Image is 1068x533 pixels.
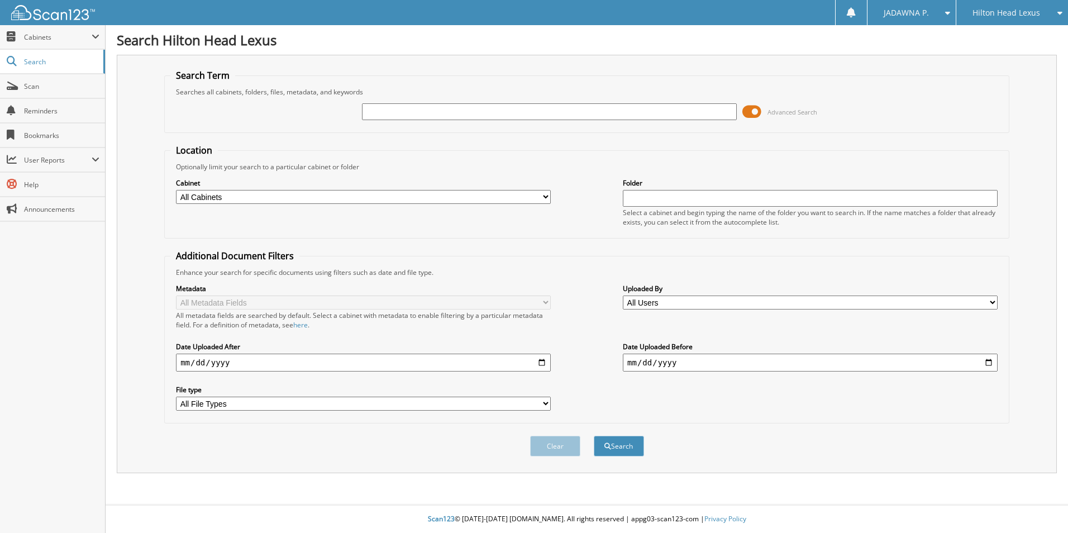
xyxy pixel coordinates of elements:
a: Privacy Policy [704,514,746,524]
div: Select a cabinet and begin typing the name of the folder you want to search in. If the name match... [623,208,998,227]
span: Scan123 [428,514,455,524]
div: Optionally limit your search to a particular cabinet or folder [170,162,1003,172]
span: Bookmarks [24,131,99,140]
legend: Location [170,144,218,156]
span: Search [24,57,98,66]
span: Announcements [24,204,99,214]
span: Cabinets [24,32,92,42]
input: end [623,354,998,372]
h1: Search Hilton Head Lexus [117,31,1057,49]
label: File type [176,385,551,394]
label: Cabinet [176,178,551,188]
button: Clear [530,436,580,456]
legend: Search Term [170,69,235,82]
label: Metadata [176,284,551,293]
div: Searches all cabinets, folders, files, metadata, and keywords [170,87,1003,97]
span: Hilton Head Lexus [972,9,1040,16]
span: Advanced Search [767,108,817,116]
span: Help [24,180,99,189]
label: Folder [623,178,998,188]
label: Uploaded By [623,284,998,293]
div: Enhance your search for specific documents using filters such as date and file type. [170,268,1003,277]
div: All metadata fields are searched by default. Select a cabinet with metadata to enable filtering b... [176,311,551,330]
span: JADAWNA P. [884,9,929,16]
img: scan123-logo-white.svg [11,5,95,20]
button: Search [594,436,644,456]
a: here [293,320,308,330]
span: Reminders [24,106,99,116]
input: start [176,354,551,372]
label: Date Uploaded After [176,342,551,351]
label: Date Uploaded Before [623,342,998,351]
span: Scan [24,82,99,91]
div: © [DATE]-[DATE] [DOMAIN_NAME]. All rights reserved | appg03-scan123-com | [106,506,1068,533]
span: User Reports [24,155,92,165]
legend: Additional Document Filters [170,250,299,262]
